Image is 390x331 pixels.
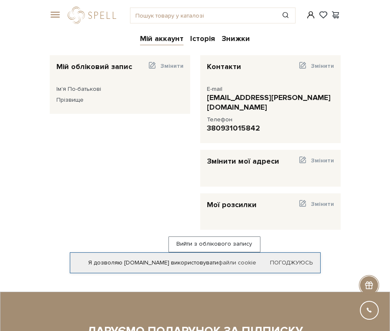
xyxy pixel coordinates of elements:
a: Знижки [222,34,250,45]
div: Я дозволяю [DOMAIN_NAME] використовувати [70,259,320,267]
div: Контакти [207,62,241,72]
a: файли cookie [218,259,256,266]
span: Змінити [311,62,334,69]
a: Змінити [298,200,334,213]
a: Історія [190,34,215,45]
span: Ім'я По-батькові [56,85,101,92]
a: Змінити [298,157,334,169]
span: Телефон [207,116,232,123]
a: Змінити [298,62,334,75]
a: Вийти з облікового запису [168,236,260,252]
span: Змінити [311,200,334,208]
div: 380931015842 [207,123,334,133]
span: Змінити [311,157,334,164]
div: Змінити мої адреси [207,157,279,166]
a: Змінити [148,62,183,75]
div: [EMAIL_ADDRESS][PERSON_NAME][DOMAIN_NAME] [207,93,334,113]
a: Погоджуюсь [270,259,313,267]
button: Пошук товару у каталозі [276,8,296,23]
span: Прізвище [56,96,84,103]
span: Змінити [161,62,184,69]
input: Пошук товару у каталозі [130,8,276,23]
a: logo [68,7,120,24]
div: Мій обліковий запис [56,62,132,72]
div: Мої розсилки [207,200,257,210]
span: E-mail [207,85,222,92]
a: Мій аккаунт [140,34,184,45]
